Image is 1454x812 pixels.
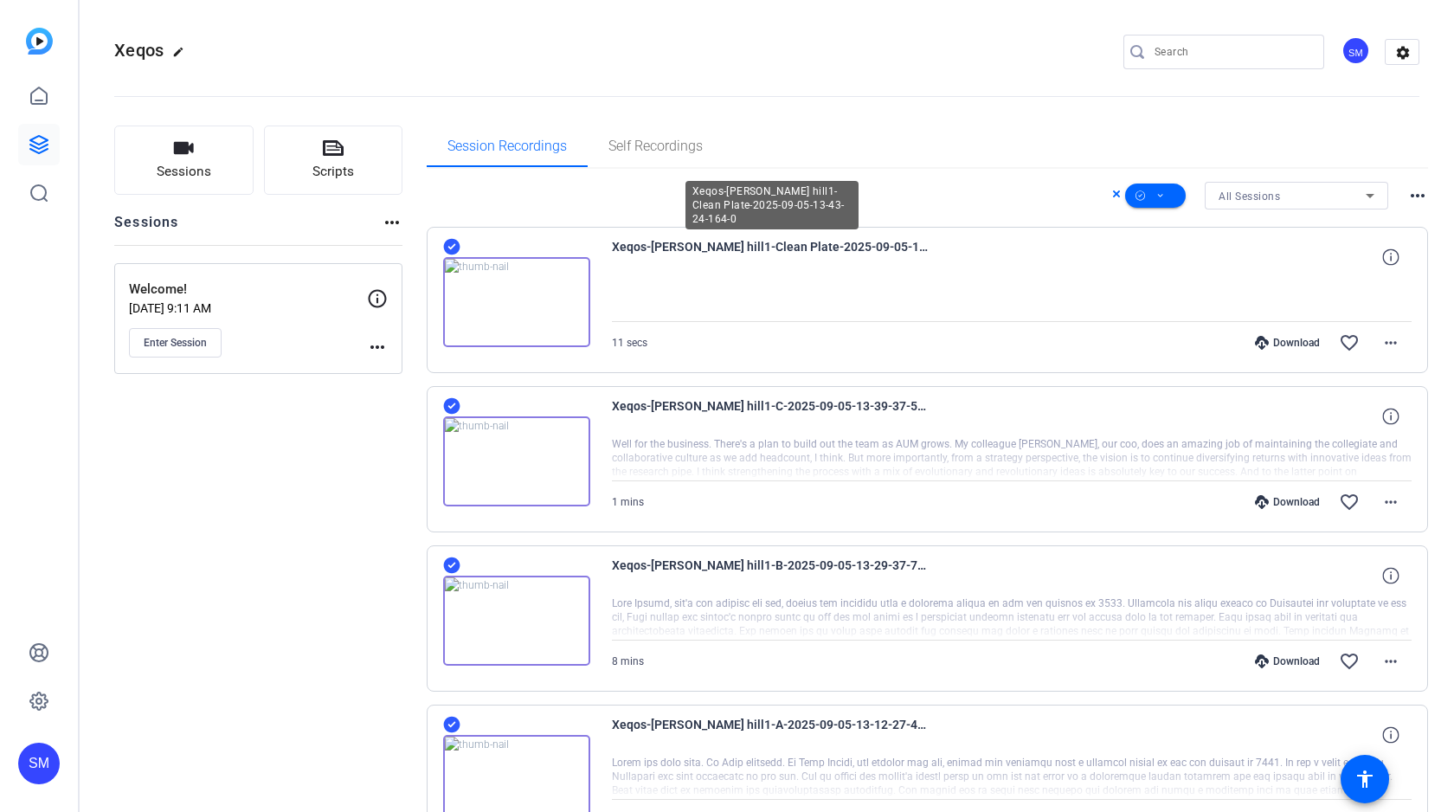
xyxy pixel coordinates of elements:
[264,126,403,195] button: Scripts
[114,40,164,61] span: Xeqos
[1339,332,1360,353] mat-icon: favorite_border
[443,576,590,666] img: thumb-nail
[1219,190,1280,203] span: All Sessions
[129,280,367,300] p: Welcome!
[1386,40,1420,66] mat-icon: settings
[1246,336,1329,350] div: Download
[157,162,211,182] span: Sessions
[26,28,53,55] img: blue-gradient.svg
[312,162,354,182] span: Scripts
[1354,769,1375,789] mat-icon: accessibility
[443,257,590,347] img: thumb-nail
[1407,185,1428,206] mat-icon: more_horiz
[443,416,590,506] img: thumb-nail
[447,139,567,153] span: Session Recordings
[1246,495,1329,509] div: Download
[1380,332,1401,353] mat-icon: more_horiz
[144,336,207,350] span: Enter Session
[367,337,388,358] mat-icon: more_horiz
[1339,492,1360,512] mat-icon: favorite_border
[382,212,402,233] mat-icon: more_horiz
[172,46,193,67] mat-icon: edit
[1339,651,1360,672] mat-icon: favorite_border
[1380,492,1401,512] mat-icon: more_horiz
[1155,42,1310,62] input: Search
[612,496,644,508] span: 1 mins
[608,139,703,153] span: Self Recordings
[114,212,179,245] h2: Sessions
[612,714,932,756] span: Xeqos-[PERSON_NAME] hill1-A-2025-09-05-13-12-27-411-0
[1341,36,1372,67] ngx-avatar: Stefan Maucher
[129,301,367,315] p: [DATE] 9:11 AM
[1341,36,1370,65] div: SM
[612,236,932,278] span: Xeqos-[PERSON_NAME] hill1-Clean Plate-2025-09-05-13-43-24-164-0
[612,655,644,667] span: 8 mins
[612,337,647,349] span: 11 secs
[612,396,932,437] span: Xeqos-[PERSON_NAME] hill1-C-2025-09-05-13-39-37-576-0
[129,328,222,358] button: Enter Session
[1246,654,1329,668] div: Download
[1380,651,1401,672] mat-icon: more_horiz
[612,555,932,596] span: Xeqos-[PERSON_NAME] hill1-B-2025-09-05-13-29-37-791-0
[114,126,254,195] button: Sessions
[18,743,60,784] div: SM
